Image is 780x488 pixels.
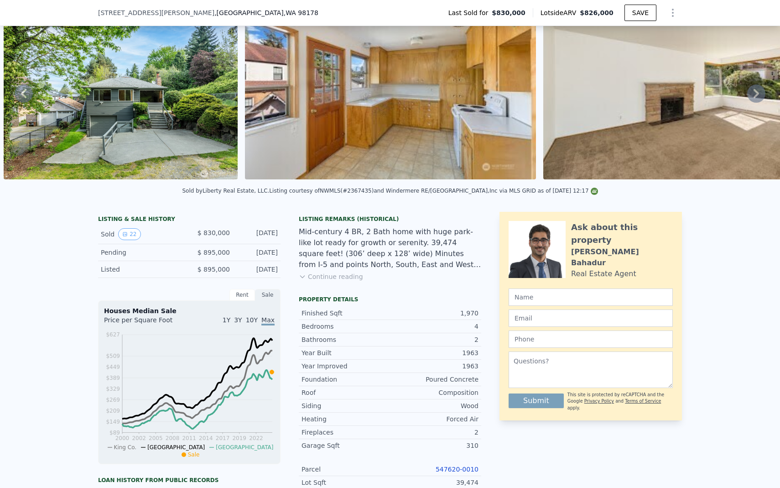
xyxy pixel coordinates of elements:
div: Pending [101,248,182,257]
div: 1,970 [390,309,478,318]
div: Siding [302,401,390,410]
a: Privacy Policy [584,399,614,404]
span: Lotside ARV [541,8,580,17]
span: $830,000 [492,8,525,17]
div: Composition [390,388,478,397]
tspan: $449 [106,364,120,370]
div: Poured Concrete [390,375,478,384]
div: Listing Remarks (Historical) [299,215,481,223]
span: 1Y [223,316,230,324]
div: [PERSON_NAME] Bahadur [571,247,673,268]
div: Rent [229,289,255,301]
tspan: $389 [106,375,120,381]
button: View historical data [118,228,140,240]
button: Submit [509,394,564,408]
tspan: $209 [106,408,120,414]
input: Name [509,289,673,306]
div: Listing courtesy of NWMLS (#2367435) and Windermere RE/[GEOGRAPHIC_DATA],Inc via MLS GRID as of [... [269,188,598,194]
tspan: 2019 [232,435,246,441]
div: Loan history from public records [98,477,281,484]
div: 1963 [390,348,478,357]
tspan: 2008 [166,435,180,441]
tspan: $269 [106,397,120,403]
button: SAVE [624,5,656,21]
span: $ 830,000 [198,229,230,236]
span: [STREET_ADDRESS][PERSON_NAME] [98,8,214,17]
div: Price per Square Foot [104,315,189,330]
button: Continue reading [299,272,363,281]
span: [GEOGRAPHIC_DATA] [147,444,205,451]
tspan: 2017 [216,435,230,441]
div: Year Improved [302,362,390,371]
tspan: 2002 [132,435,146,441]
div: Finished Sqft [302,309,390,318]
tspan: $89 [109,430,120,436]
div: Sale [255,289,281,301]
div: Roof [302,388,390,397]
div: Year Built [302,348,390,357]
tspan: $627 [106,331,120,338]
div: This site is protected by reCAPTCHA and the Google and apply. [567,392,673,411]
div: Bathrooms [302,335,390,344]
span: King Co. [114,444,137,451]
tspan: $149 [106,419,120,425]
span: Sale [188,451,200,458]
tspan: $509 [106,353,120,359]
span: $826,000 [580,9,614,16]
div: Wood [390,401,478,410]
div: Lot Sqft [302,478,390,487]
div: Forced Air [390,415,478,424]
tspan: 2011 [182,435,196,441]
span: , [GEOGRAPHIC_DATA] [214,8,318,17]
span: Max [261,316,275,325]
input: Phone [509,331,673,348]
tspan: 2022 [249,435,263,441]
div: Mid-century 4 BR, 2 Bath home with huge park-like lot ready for growth or serenity. 39,474 square... [299,226,481,270]
div: Houses Median Sale [104,306,275,315]
button: Show Options [664,4,682,22]
tspan: 2000 [115,435,130,441]
span: [GEOGRAPHIC_DATA] [216,444,273,451]
div: [DATE] [237,248,278,257]
div: LISTING & SALE HISTORY [98,215,281,225]
div: Property details [299,296,481,303]
div: 2 [390,428,478,437]
img: Sale: 149617518 Parcel: 97866560 [245,4,536,179]
a: 547620-0010 [436,466,478,473]
span: 10Y [246,316,258,324]
div: 39,474 [390,478,478,487]
input: Email [509,310,673,327]
div: Sold by Liberty Real Estate, LLC . [182,188,269,194]
span: , WA 98178 [284,9,318,16]
div: Bedrooms [302,322,390,331]
div: Real Estate Agent [571,268,636,279]
img: NWMLS Logo [591,188,598,195]
div: [DATE] [237,265,278,274]
div: Listed [101,265,182,274]
span: $ 895,000 [198,266,230,273]
div: Ask about this property [571,221,673,247]
div: 1963 [390,362,478,371]
span: Last Sold for [448,8,492,17]
tspan: $329 [106,386,120,392]
img: Sale: 149617518 Parcel: 97866560 [4,4,238,179]
tspan: 2014 [199,435,213,441]
div: Garage Sqft [302,441,390,450]
div: [DATE] [237,228,278,240]
div: Fireplaces [302,428,390,437]
div: Parcel [302,465,390,474]
a: Terms of Service [625,399,661,404]
div: 310 [390,441,478,450]
div: 4 [390,322,478,331]
div: Foundation [302,375,390,384]
span: 3Y [234,316,242,324]
tspan: 2005 [149,435,163,441]
div: Heating [302,415,390,424]
div: 2 [390,335,478,344]
div: Sold [101,228,182,240]
span: $ 895,000 [198,249,230,256]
